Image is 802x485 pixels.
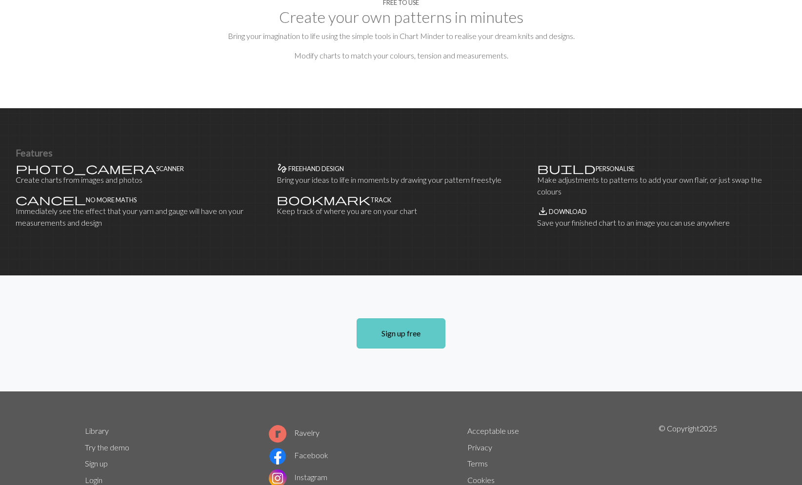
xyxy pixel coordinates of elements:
[16,30,786,42] p: Bring your imagination to life using the simple tools in Chart Minder to realise your dream knits...
[269,447,286,465] img: Facebook logo
[467,426,519,435] a: Acceptable use
[467,459,488,468] a: Terms
[85,443,129,452] a: Try the demo
[537,161,596,175] span: build
[537,217,786,229] p: Save your finished chart to an image you can use anywhere
[16,50,786,61] p: Modify charts to match your colours, tension and measurements.
[16,147,786,158] h3: Features
[549,208,587,215] h4: Download
[85,426,109,435] a: Library
[85,459,108,468] a: Sign up
[85,475,102,485] a: Login
[277,174,526,186] p: Bring your ideas to life in moments by drawing your pattern freestyle
[537,204,549,218] span: save_alt
[277,161,288,175] span: gesture
[16,161,156,175] span: photo_camera
[156,165,184,173] h4: Scanner
[269,425,286,443] img: Ravelry logo
[467,475,495,485] a: Cookies
[269,428,320,437] a: Ravelry
[16,205,265,229] p: Immediately see the effect that your yarn and gauge will have on your measurements and design
[537,174,786,197] p: Make adjustments to patterns to add your own flair, or just swap the colours
[16,8,786,26] h2: Create your own patterns in minutes
[370,196,391,204] h4: Track
[86,196,137,204] h4: No more maths
[269,450,328,460] a: Facebook
[357,318,445,349] a: Sign up free
[596,165,635,173] h4: Personalise
[277,193,370,206] span: bookmark
[467,443,492,452] a: Privacy
[16,174,265,186] p: Create charts from images and photos
[269,472,327,482] a: Instagram
[277,205,526,217] p: Keep track of where you are on your chart
[288,165,344,173] h4: Freehand design
[16,193,86,206] span: cancel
